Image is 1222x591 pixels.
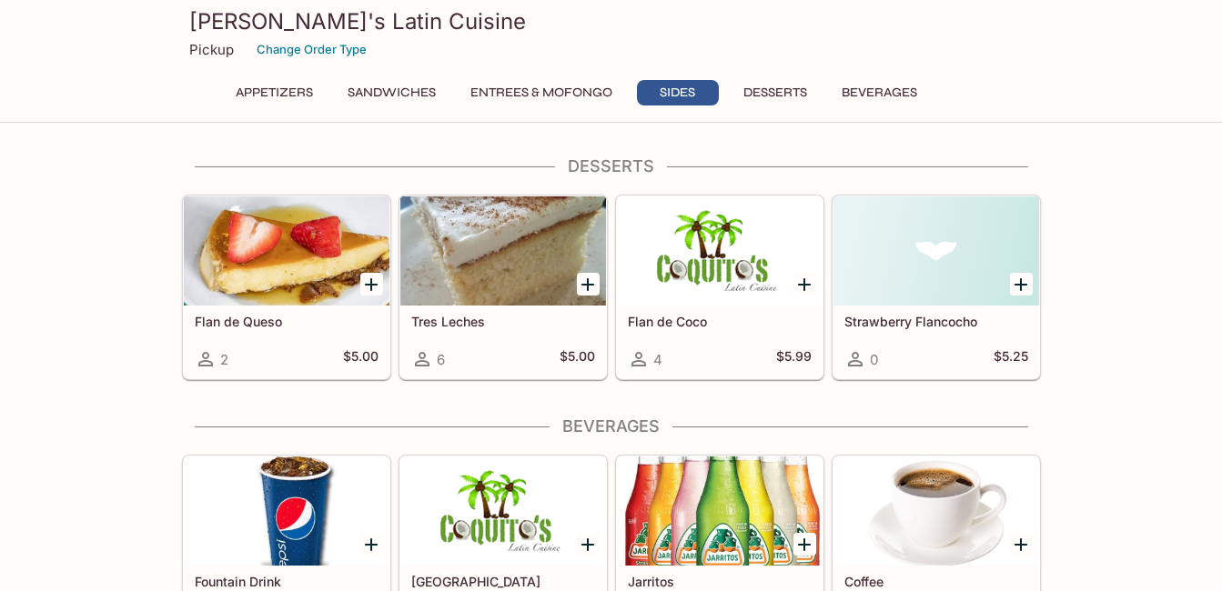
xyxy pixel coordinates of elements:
span: 4 [653,351,662,368]
button: Add Flan de Queso [360,273,383,295]
h5: Fountain Drink [195,574,379,589]
a: Tres Leches6$5.00 [399,195,607,379]
h5: Flan de Queso [195,314,379,329]
button: Entrees & Mofongo [460,80,622,105]
button: Add Flan de Coco [793,273,816,295]
span: 2 [220,351,228,368]
button: Sandwiches [338,80,446,105]
h5: [GEOGRAPHIC_DATA] [411,574,595,589]
div: Tres Leches [400,196,606,306]
button: Add Malta [577,533,600,556]
button: Add Tres Leches [577,273,600,295]
a: Flan de Queso2$5.00 [183,195,390,379]
button: Sides [637,80,719,105]
button: Add Strawberry Flancocho [1010,273,1033,295]
button: Add Jarritos [793,533,816,556]
h5: Strawberry Flancocho [844,314,1028,329]
div: Jarritos [617,456,823,566]
span: 0 [870,351,878,368]
div: Coffee [833,456,1039,566]
h5: Flan de Coco [628,314,812,329]
h5: $5.25 [994,348,1028,370]
a: Strawberry Flancocho0$5.25 [833,195,1040,379]
div: Fountain Drink [184,456,389,566]
div: Strawberry Flancocho [833,196,1039,306]
h5: $5.00 [343,348,379,370]
button: Desserts [733,80,817,105]
h5: Tres Leches [411,314,595,329]
h5: Jarritos [628,574,812,589]
h5: $5.00 [560,348,595,370]
h3: [PERSON_NAME]'s Latin Cuisine [189,7,1034,35]
a: Flan de Coco4$5.99 [616,195,823,379]
button: Add Fountain Drink [360,533,383,556]
button: Add Coffee [1010,533,1033,556]
button: Beverages [832,80,927,105]
h5: $5.99 [776,348,812,370]
button: Change Order Type [248,35,375,64]
h4: Beverages [182,416,1041,436]
div: Flan de Queso [184,196,389,306]
h5: Coffee [844,574,1028,589]
button: Appetizers [226,80,323,105]
h4: Desserts [182,156,1041,176]
p: Pickup [189,41,234,58]
div: Flan de Coco [617,196,823,306]
span: 6 [437,351,445,368]
div: Malta [400,456,606,566]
